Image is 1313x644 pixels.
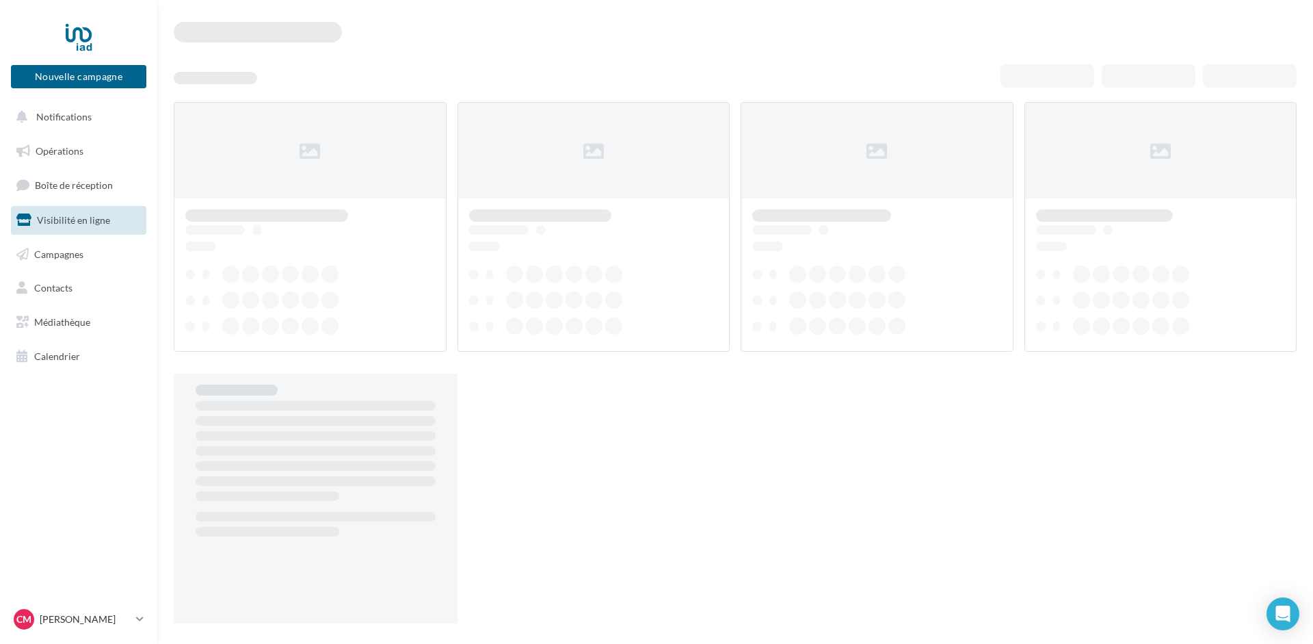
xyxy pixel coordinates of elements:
a: Visibilité en ligne [8,206,149,235]
span: Médiathèque [34,316,90,328]
button: Nouvelle campagne [11,65,146,88]
a: Contacts [8,274,149,302]
span: Notifications [36,111,92,123]
span: Opérations [36,145,83,157]
span: Calendrier [34,350,80,362]
span: Boîte de réception [35,179,113,191]
span: Contacts [34,282,72,294]
a: CM [PERSON_NAME] [11,606,146,632]
div: Open Intercom Messenger [1266,597,1299,630]
span: Campagnes [34,248,83,259]
a: Opérations [8,137,149,166]
span: Visibilité en ligne [37,214,110,226]
a: Calendrier [8,342,149,371]
span: CM [16,613,31,626]
a: Campagnes [8,240,149,269]
a: Médiathèque [8,308,149,337]
a: Boîte de réception [8,170,149,200]
button: Notifications [8,103,144,131]
p: [PERSON_NAME] [40,613,131,626]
